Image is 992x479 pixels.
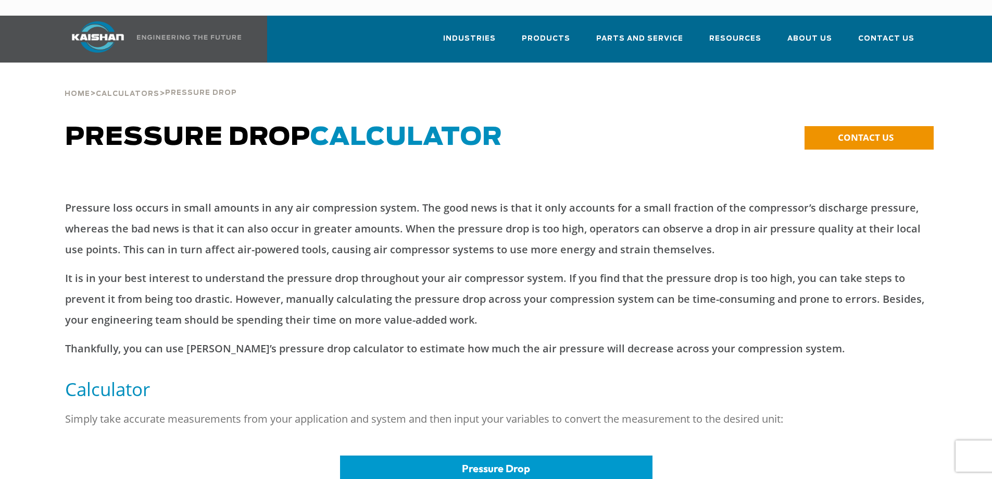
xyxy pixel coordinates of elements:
[65,63,237,102] div: > >
[787,25,832,60] a: About Us
[596,33,683,45] span: Parts and Service
[522,25,570,60] a: Products
[96,89,159,98] a: Calculators
[443,25,496,60] a: Industries
[805,126,934,150] a: CONTACT US
[65,89,90,98] a: Home
[65,268,927,330] p: It is in your best interest to understand the pressure drop throughout your air compressor system...
[787,33,832,45] span: About Us
[858,33,914,45] span: Contact Us
[596,25,683,60] a: Parts and Service
[96,91,159,97] span: Calculators
[59,16,243,63] a: Kaishan USA
[522,33,570,45] span: Products
[65,91,90,97] span: Home
[65,377,927,401] h5: Calculator
[462,462,530,475] span: Pressure Drop
[137,35,241,40] img: Engineering the future
[709,25,761,60] a: Resources
[65,409,927,429] p: Simply take accurate measurements from your application and system and then input your variables ...
[65,338,927,359] p: Thankfully, you can use [PERSON_NAME]’s pressure drop calculator to estimate how much the air pre...
[838,131,894,143] span: CONTACT US
[858,25,914,60] a: Contact Us
[165,90,237,96] span: Pressure Drop
[709,33,761,45] span: Resources
[310,125,503,150] span: CALCULATOR
[443,33,496,45] span: Industries
[65,125,503,150] span: Pressure Drop
[59,21,137,53] img: kaishan logo
[65,198,927,260] p: Pressure loss occurs in small amounts in any air compression system. The good news is that it onl...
